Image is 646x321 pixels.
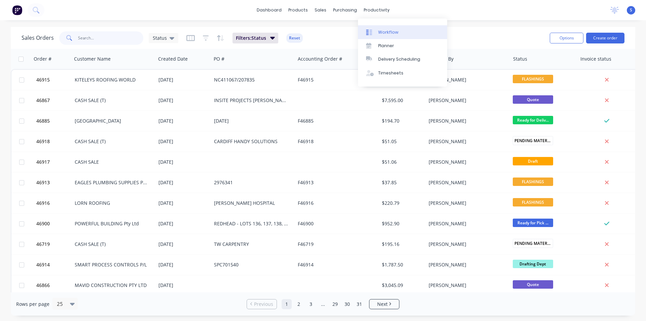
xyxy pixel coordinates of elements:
[318,299,328,309] a: Jump forward
[158,56,188,62] div: Created Date
[513,198,553,206] span: FLASHINGS
[36,179,50,186] span: 46913
[330,299,340,309] a: Page 29
[378,70,403,76] div: Timesheets
[214,261,289,268] div: SPC701540
[429,261,503,268] div: [PERSON_NAME]
[34,275,75,295] button: 46866
[36,118,50,124] span: 46885
[382,200,421,206] div: $220.79
[630,7,632,13] span: S
[382,159,421,165] div: $51.06
[34,56,51,62] div: Order #
[369,301,399,308] a: Next page
[294,299,304,309] a: Page 2
[513,157,553,165] span: Draft
[75,138,149,145] div: CASH SALE (T)
[214,118,289,124] div: [DATE]
[158,282,209,289] div: [DATE]
[36,76,50,83] span: 46915
[158,220,209,227] div: [DATE]
[158,138,209,145] div: [DATE]
[298,241,372,248] div: F46719
[378,43,394,49] div: Planner
[285,5,311,15] div: products
[429,241,503,248] div: [PERSON_NAME]
[247,301,277,308] a: Previous page
[34,111,75,131] button: 46885
[377,301,388,308] span: Next
[22,35,54,41] h1: Sales Orders
[286,33,303,43] button: Reset
[75,179,149,186] div: EAGLES PLUMBING SUPPLIES PTY LTD
[298,76,372,83] div: F46915
[16,301,49,308] span: Rows per page
[311,5,330,15] div: sales
[36,97,50,104] span: 46867
[36,138,50,145] span: 46918
[513,239,553,248] span: PENDING MATERIA...
[378,56,420,62] div: Delivery Scheduling
[298,261,372,268] div: F46914
[298,56,342,62] div: Accounting Order #
[360,5,393,15] div: productivity
[36,261,50,268] span: 46914
[36,159,50,165] span: 46917
[586,33,624,43] button: Create order
[214,241,289,248] div: TW CARPENTRY
[382,118,421,124] div: $194.70
[34,255,75,275] button: 46914
[214,56,224,62] div: PO #
[75,261,149,268] div: SMART PROCESS CONTROLS P/L
[580,56,611,62] div: Invoice status
[358,66,447,80] a: Timesheets
[232,33,278,43] button: Filters:Status
[306,299,316,309] a: Page 3
[513,178,553,186] span: FLASHINGS
[78,31,144,45] input: Search...
[36,200,50,206] span: 46916
[382,220,421,227] div: $952.90
[75,118,149,124] div: [GEOGRAPHIC_DATA]
[382,241,421,248] div: $195.16
[34,193,75,213] button: 46916
[75,200,149,206] div: LORN ROOFING
[158,159,209,165] div: [DATE]
[74,56,111,62] div: Customer Name
[429,200,503,206] div: [PERSON_NAME]
[382,138,421,145] div: $51.05
[429,282,503,289] div: [PERSON_NAME]
[513,56,527,62] div: Status
[34,152,75,172] button: 46917
[12,5,22,15] img: Factory
[429,138,503,145] div: [PERSON_NAME]
[429,97,503,104] div: [PERSON_NAME]
[158,261,209,268] div: [DATE]
[382,97,421,104] div: $7,595.00
[282,299,292,309] a: Page 1 is your current page
[34,214,75,234] button: 46900
[298,220,372,227] div: F46900
[382,282,421,289] div: $3,045.09
[358,25,447,39] a: Workflow
[382,261,421,268] div: $1,787.50
[153,34,167,41] span: Status
[429,220,503,227] div: [PERSON_NAME]
[298,179,372,186] div: F46913
[34,131,75,152] button: 46918
[354,299,364,309] a: Page 31
[429,159,503,165] div: [PERSON_NAME]
[244,299,402,309] ul: Pagination
[36,282,50,289] span: 46866
[513,75,553,83] span: FLASHINGS
[429,76,503,83] div: [PERSON_NAME]
[358,53,447,66] a: Delivery Scheduling
[253,5,285,15] a: dashboard
[36,241,50,248] span: 46719
[214,200,289,206] div: [PERSON_NAME] HOSPITAL
[298,200,372,206] div: F46916
[330,5,360,15] div: purchasing
[214,220,289,227] div: REDHEAD - LOTS 136, 137, 138, 144
[378,29,398,35] div: Workflow
[254,301,273,308] span: Previous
